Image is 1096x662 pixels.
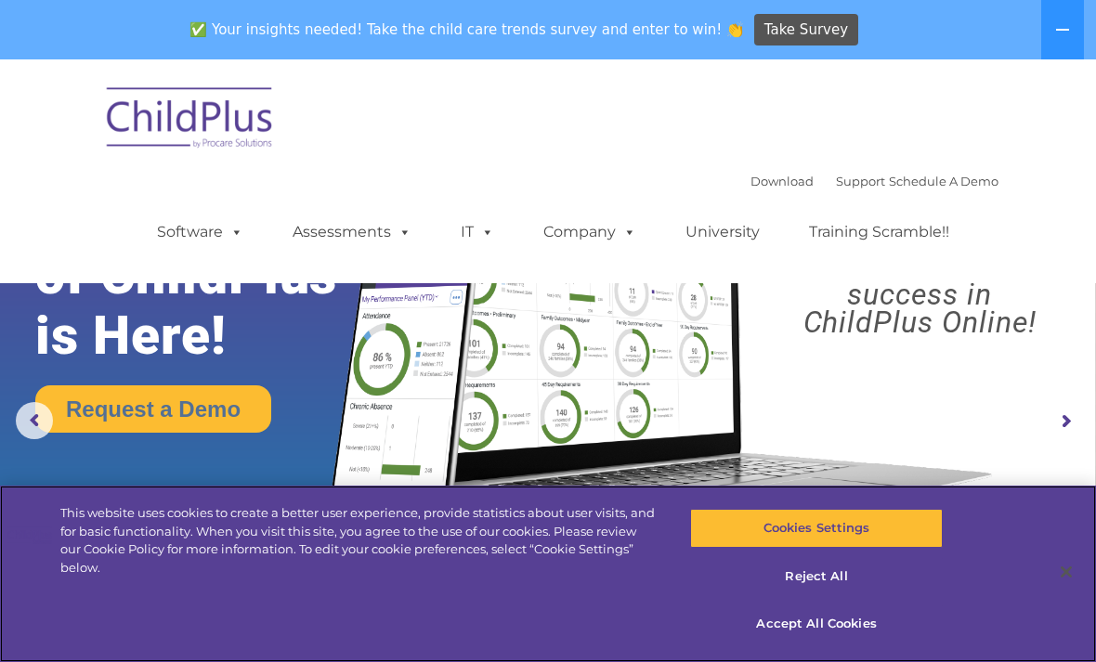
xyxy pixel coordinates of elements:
[757,197,1082,336] rs-layer: Boost your productivity and streamline your success in ChildPlus Online!
[667,214,778,251] a: University
[836,174,885,188] a: Support
[35,385,271,433] a: Request a Demo
[35,185,385,366] rs-layer: The Future of ChildPlus is Here!
[183,12,751,48] span: ✅ Your insights needed! Take the child care trends survey and enter to win! 👏
[750,174,998,188] font: |
[690,509,942,548] button: Cookies Settings
[790,214,968,251] a: Training Scramble!!
[60,504,658,577] div: This website uses cookies to create a better user experience, provide statistics about user visit...
[274,214,430,251] a: Assessments
[690,604,942,643] button: Accept All Cookies
[764,14,848,46] span: Take Survey
[754,14,859,46] a: Take Survey
[442,214,513,251] a: IT
[138,214,262,251] a: Software
[98,74,283,167] img: ChildPlus by Procare Solutions
[889,174,998,188] a: Schedule A Demo
[690,557,942,596] button: Reject All
[525,214,655,251] a: Company
[1046,552,1087,592] button: Close
[750,174,814,188] a: Download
